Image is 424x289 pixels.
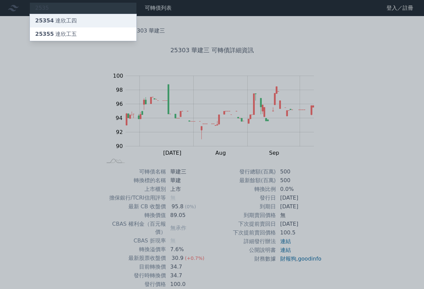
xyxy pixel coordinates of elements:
iframe: Chat Widget [390,257,424,289]
span: 25355 [35,31,54,37]
a: 25355達欣工五 [30,27,136,41]
div: 達欣工四 [35,17,77,25]
div: 達欣工五 [35,30,77,38]
span: 25354 [35,17,54,24]
a: 25354達欣工四 [30,14,136,27]
div: 聊天小工具 [390,257,424,289]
